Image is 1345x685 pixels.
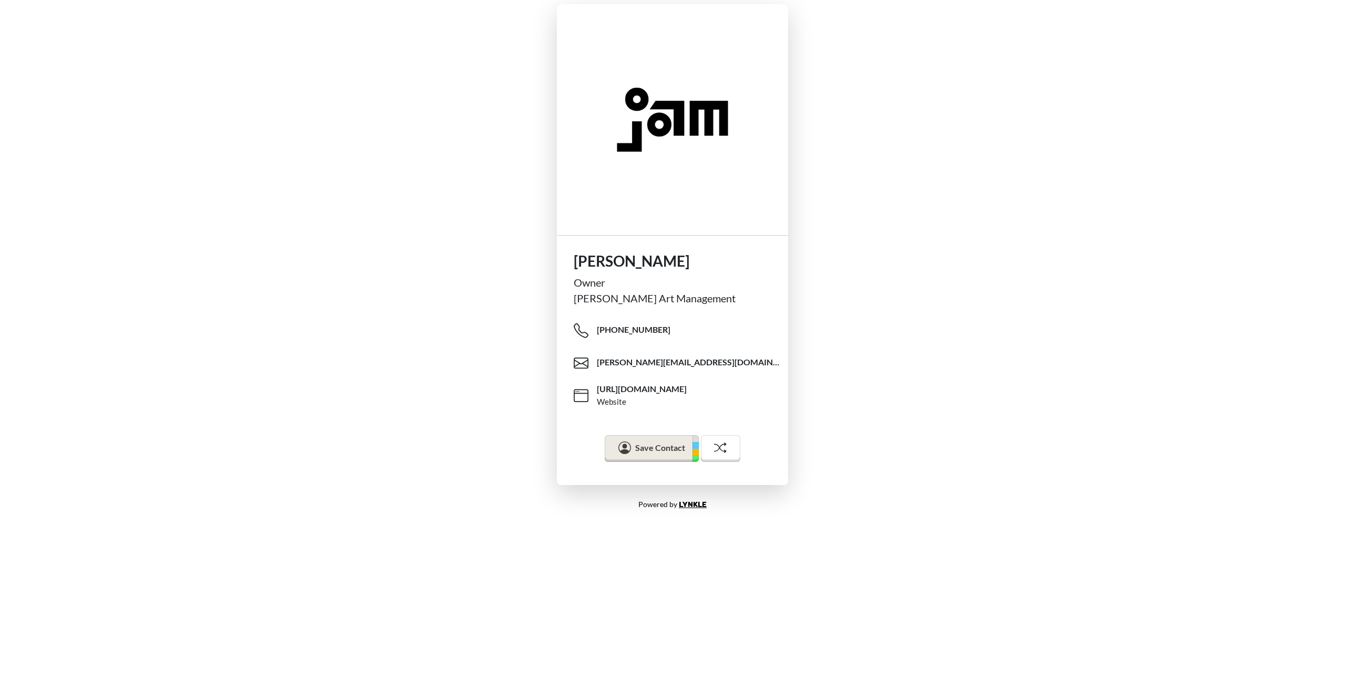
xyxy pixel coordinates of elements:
a: [URL][DOMAIN_NAME]Website [574,380,780,412]
a: Lynkle [679,500,707,509]
span: [PERSON_NAME][EMAIL_ADDRESS][DOMAIN_NAME] [597,356,780,368]
span: [URL][DOMAIN_NAME] [597,383,687,395]
small: Powered by [638,500,707,509]
div: Owner [574,275,771,290]
button: Save Contact [605,435,698,462]
h1: [PERSON_NAME] [574,252,771,270]
span: Save Contact [635,442,685,452]
img: profile picture [557,4,788,235]
div: Website [597,396,626,408]
a: [PERSON_NAME][EMAIL_ADDRESS][DOMAIN_NAME] [574,347,780,380]
div: [PERSON_NAME] Art Management [574,290,771,306]
a: [PHONE_NUMBER] [574,314,780,347]
span: [PHONE_NUMBER] [597,324,670,335]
